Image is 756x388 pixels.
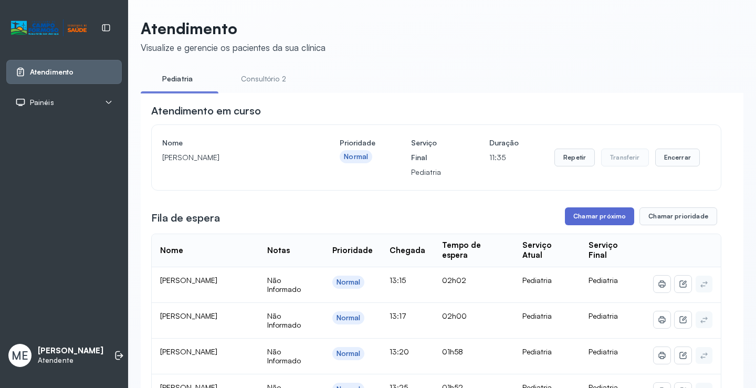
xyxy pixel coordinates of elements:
span: 02h00 [442,311,467,320]
h4: Nome [162,135,304,150]
span: Pediatria [589,276,618,285]
button: Chamar próximo [565,207,634,225]
span: 13:20 [390,347,409,356]
div: Serviço Final [589,240,637,260]
span: 01h58 [442,347,463,356]
p: Atendimento [141,19,325,38]
span: [PERSON_NAME] [160,311,217,320]
a: Pediatria [141,70,214,88]
div: Visualize e gerencie os pacientes da sua clínica [141,42,325,53]
div: Normal [337,278,361,287]
span: Pediatria [589,347,618,356]
p: [PERSON_NAME] [162,150,304,165]
h4: Serviço Final [411,135,454,165]
button: Transferir [601,149,649,166]
a: Consultório 2 [227,70,300,88]
div: Pediatria [522,311,572,321]
div: Prioridade [332,246,373,256]
span: 02h02 [442,276,466,285]
h4: Duração [489,135,519,150]
p: [PERSON_NAME] [38,346,103,356]
div: Pediatria [522,276,572,285]
button: Repetir [554,149,595,166]
button: Encerrar [655,149,700,166]
p: Pediatria [411,165,454,180]
span: [PERSON_NAME] [160,347,217,356]
span: [PERSON_NAME] [160,276,217,285]
div: Serviço Atual [522,240,572,260]
span: Atendimento [30,68,73,77]
div: Normal [337,313,361,322]
div: Normal [344,152,368,161]
span: 13:17 [390,311,406,320]
div: Nome [160,246,183,256]
a: Atendimento [15,67,113,77]
div: Pediatria [522,347,572,356]
span: Painéis [30,98,54,107]
div: Normal [337,349,361,358]
span: Pediatria [589,311,618,320]
span: Não Informado [267,347,301,365]
span: Não Informado [267,276,301,294]
div: Chegada [390,246,425,256]
img: Logotipo do estabelecimento [11,19,87,37]
div: Tempo de espera [442,240,506,260]
p: 11:35 [489,150,519,165]
span: Não Informado [267,311,301,330]
button: Chamar prioridade [639,207,717,225]
h3: Fila de espera [151,211,220,225]
h4: Prioridade [340,135,375,150]
span: 13:15 [390,276,406,285]
h3: Atendimento em curso [151,103,261,118]
p: Atendente [38,356,103,365]
div: Notas [267,246,290,256]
